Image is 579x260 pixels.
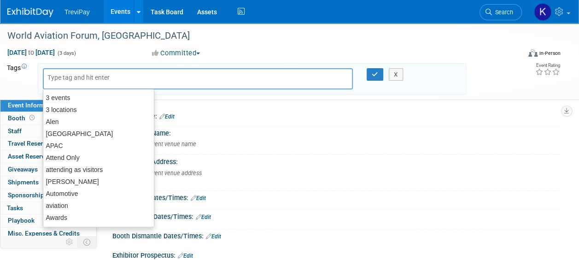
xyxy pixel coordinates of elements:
input: Type tag and hit enter [47,73,121,82]
a: Edit [178,253,193,259]
div: aviation [43,200,154,212]
img: Kora Licht [534,3,551,21]
div: World Aviation Forum, [GEOGRAPHIC_DATA] [4,28,513,44]
span: (3 days) [57,50,76,56]
a: Playbook [0,214,96,227]
div: 3 events [43,92,154,104]
div: Awards [43,212,154,224]
td: Toggle Event Tabs [78,236,97,248]
span: Shipments [8,178,39,186]
a: Search [480,4,522,20]
a: Misc. Expenses & Credits [0,227,96,240]
span: Specify event venue name [123,141,196,148]
span: Event Information [8,101,59,109]
span: Playbook [8,217,35,224]
div: B2C [43,224,154,236]
div: In-Person [539,50,561,57]
a: Staff [0,125,96,137]
a: Shipments [0,176,96,189]
div: [GEOGRAPHIC_DATA] [43,128,154,140]
a: Asset Reservations [0,150,96,163]
button: Committed [149,48,204,58]
a: Tasks [0,202,96,214]
img: Format-Inperson.png [528,49,538,57]
span: Booth [8,114,36,122]
img: ExhibitDay [7,8,53,17]
span: [DATE] [DATE] [7,48,55,57]
a: Travel Reservations [0,137,96,150]
div: Automotive [43,188,154,200]
span: Giveaways [8,165,38,173]
span: Specify event venue address [123,170,202,177]
span: Tasks [7,204,23,212]
a: Edit [191,195,206,201]
span: Asset Reservations [8,153,63,160]
div: Event Venue Address: [112,155,561,166]
span: Staff [8,127,22,135]
span: Sponsorships [8,191,47,199]
span: TreviPay [64,8,90,16]
div: APAC [43,140,154,152]
div: Booth Dismantle Dates/Times: [112,229,561,241]
span: Travel Reservations [8,140,64,147]
div: Event Format [480,48,561,62]
a: Edit [159,113,175,120]
div: Alen [43,116,154,128]
a: Sponsorships [0,189,96,201]
div: Booth Set-up Dates/Times: [112,210,561,222]
a: Event Information [0,99,96,112]
div: Exhibit Hall Dates/Times: [112,191,561,203]
div: Event Rating [535,63,560,68]
div: Event Venue Name: [112,126,561,138]
a: Booth [0,112,96,124]
div: 3 locations [43,104,154,116]
span: Misc. Expenses & Credits [8,230,80,237]
button: X [389,68,403,81]
a: Edit [196,214,211,220]
a: Edit [206,233,221,240]
div: Attend Only [43,152,154,164]
span: to [27,49,35,56]
td: Tags [7,63,29,95]
div: [PERSON_NAME] [43,176,154,188]
div: attending as visitors [43,164,154,176]
div: Event Website: [112,109,561,121]
span: Booth not reserved yet [28,114,36,121]
td: Personalize Event Tab Strip [62,236,78,248]
a: Giveaways [0,163,96,176]
span: Search [492,9,513,16]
